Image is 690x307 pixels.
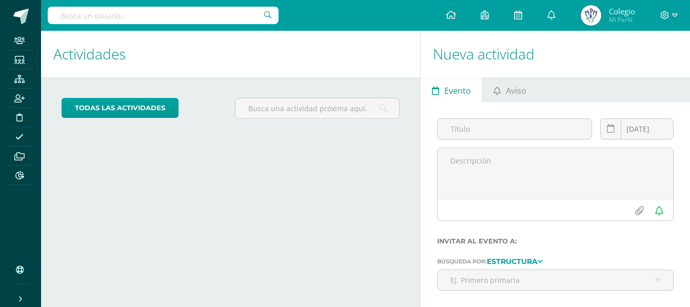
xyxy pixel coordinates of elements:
[53,31,408,77] h1: Actividades
[235,98,400,118] input: Busca una actividad próxima aquí...
[482,77,537,102] a: Aviso
[506,78,526,103] span: Aviso
[437,237,674,245] label: Invitar al evento a:
[421,77,482,102] a: Evento
[444,78,471,103] span: Evento
[438,119,592,139] input: Título
[62,98,179,118] a: todas las Actividades
[609,6,635,16] span: Colegio
[601,119,673,139] input: Fecha de entrega
[437,258,487,265] span: Búsqueda por:
[433,31,678,77] h1: Nueva actividad
[487,257,543,264] a: Estructura
[609,15,635,24] span: Mi Perfil
[438,270,673,290] input: Ej. Primero primaria
[487,257,538,266] strong: Estructura
[581,5,601,26] img: e484a19925c0a5cccf408cad57c67c38.png
[48,7,279,24] input: Busca un usuario...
